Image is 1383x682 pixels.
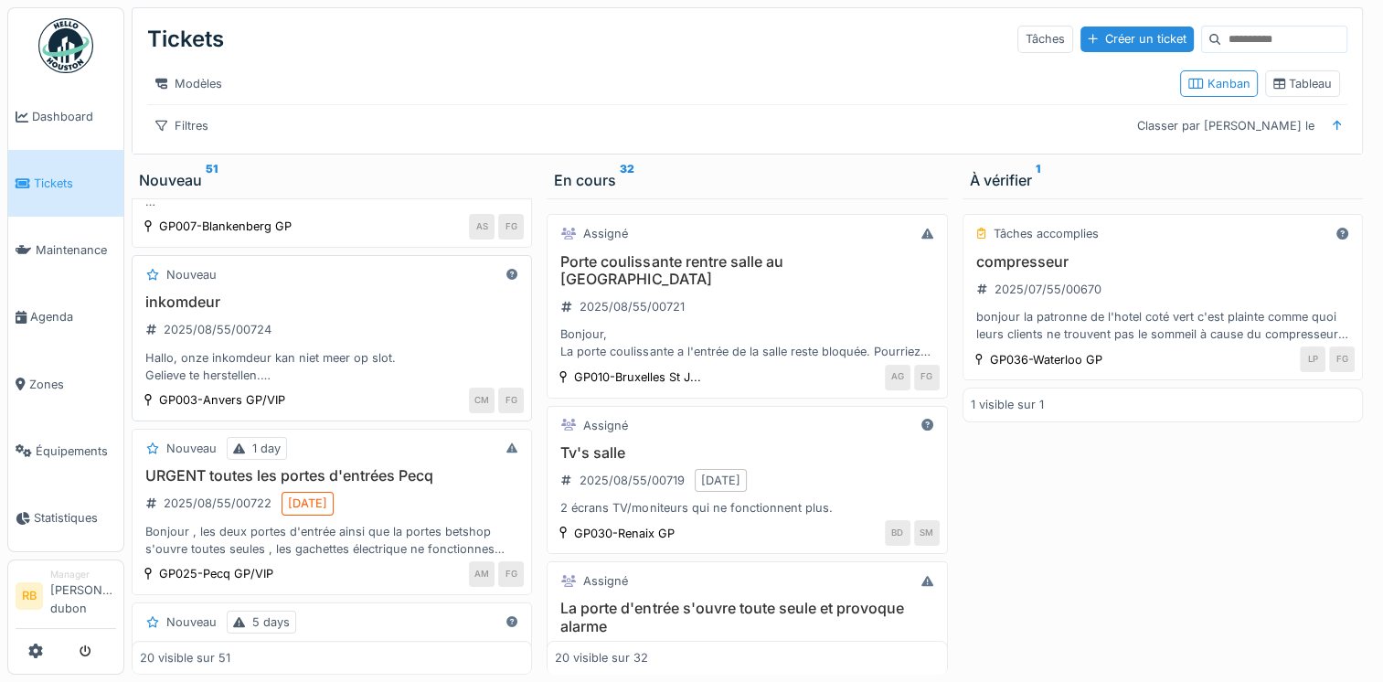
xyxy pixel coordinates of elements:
div: Classer par [PERSON_NAME] le [1129,112,1323,139]
span: Agenda [30,308,116,325]
div: 2 écrans TV/moniteurs qui ne fonctionnent plus. [555,499,939,517]
span: Dashboard [32,108,116,125]
div: Nouveau [139,169,525,191]
div: [DATE] [701,472,740,489]
a: Statistiques [8,485,123,551]
span: Équipements [36,442,116,460]
div: GP036-Waterloo GP [990,351,1102,368]
a: Zones [8,351,123,418]
h3: Tv's salle [555,444,939,462]
div: bonjour la patronne de l'hotel coté vert c'est plainte comme quoi leurs clients ne trouvent pas l... [971,308,1355,343]
sup: 1 [1036,169,1040,191]
div: À vérifier [970,169,1356,191]
div: 2025/08/55/00719 [580,472,685,489]
div: Nouveau [166,266,217,283]
a: Équipements [8,418,123,485]
img: Badge_color-CXgf-gQk.svg [38,18,93,73]
div: AM [469,561,495,587]
div: Nouveau [166,613,217,631]
h3: inkomdeur [140,293,524,311]
div: En cours [554,169,940,191]
div: 1 visible sur 1 [971,396,1044,413]
div: Assigné [583,572,628,590]
a: Maintenance [8,217,123,283]
div: Filtres [147,112,217,139]
span: Maintenance [36,241,116,259]
div: FG [498,561,524,587]
a: Dashboard [8,83,123,150]
a: RB Manager[PERSON_NAME] dubon [16,568,116,629]
li: [PERSON_NAME] dubon [50,568,116,624]
div: BD [885,520,910,546]
h3: La porte d'entrée s'ouvre toute seule et provoque alarme [555,600,939,634]
div: FG [498,214,524,240]
div: Tâches [1017,26,1073,52]
h3: URGENT toutes les portes d'entrées Pecq [140,467,524,485]
div: FG [498,388,524,413]
span: Statistiques [34,509,116,527]
div: Tableau [1273,75,1332,92]
div: Tickets [147,16,224,63]
div: [DATE] [288,495,327,512]
div: Bonjour , les deux portes d'entrée ainsi que la portes betshop s'ouvre toutes seules , les gachet... [140,523,524,558]
sup: 32 [620,169,634,191]
div: 2025/07/55/00670 [995,281,1101,298]
div: Assigné [583,225,628,242]
div: Manager [50,568,116,581]
div: Bonjour, La porte coulissante a l'entrée de la salle reste bloquée. Pourriez-vous faire interveni... [555,325,939,360]
a: Tickets [8,150,123,217]
div: 20 visible sur 32 [555,649,648,666]
div: 20 visible sur 51 [140,649,230,666]
div: 1 day [252,440,281,457]
div: Créer un ticket [1080,27,1194,51]
div: GP030-Renaix GP [574,525,675,542]
div: GP007-Blankenberg GP [159,218,292,235]
sup: 51 [206,169,218,191]
div: Kanban [1188,75,1250,92]
div: FG [914,365,940,390]
div: Assigné [583,417,628,434]
div: 2025/08/55/00724 [164,321,271,338]
div: AS [469,214,495,240]
span: Zones [29,376,116,393]
div: 2025/08/55/00722 [164,495,271,512]
div: 2025/08/55/00721 [580,298,685,315]
li: RB [16,582,43,610]
div: LP [1300,346,1325,372]
h3: Porte coulissante rentre salle au [GEOGRAPHIC_DATA] [555,253,939,288]
span: Tickets [34,175,116,192]
h3: compresseur [971,253,1355,271]
div: Modèles [147,70,230,97]
div: Nouveau [166,440,217,457]
div: Tâches accomplies [993,225,1098,242]
div: CM [469,388,495,413]
div: GP010-Bruxelles St J... [574,368,701,386]
a: Agenda [8,283,123,350]
div: 5 days [252,613,290,631]
div: GP003-Anvers GP/VIP [159,391,285,409]
div: SM [914,520,940,546]
div: FG [1329,346,1355,372]
div: GP025-Pecq GP/VIP [159,565,273,582]
div: AG [885,365,910,390]
div: Hallo, onze inkomdeur kan niet meer op slot. Gelieve te herstellen. [GEOGRAPHIC_DATA]. Dank u. [140,349,524,384]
